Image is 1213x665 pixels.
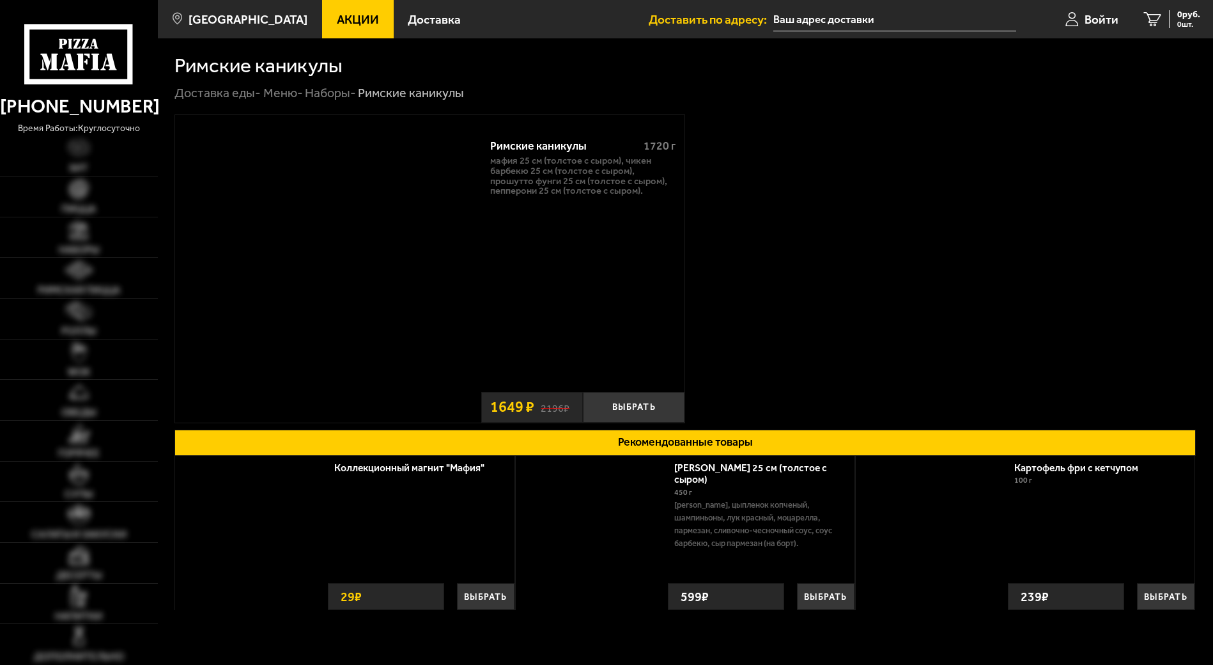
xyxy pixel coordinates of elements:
span: Римская пицца [38,285,120,295]
a: Наборы- [305,86,356,100]
span: 450 г [674,488,692,497]
span: Хит [69,163,88,173]
button: Выбрать [457,583,514,610]
div: Римские каникулы [490,139,632,153]
span: 100 г [1014,476,1032,485]
span: [GEOGRAPHIC_DATA] [189,13,307,26]
a: Коллекционный магнит "Мафия" [334,462,497,474]
span: Напитки [55,611,102,622]
span: Супы [65,489,93,499]
span: Доставить по адресу: [649,13,773,26]
span: Горячее [58,448,100,458]
strong: 29 ₽ [337,584,365,609]
span: 1649 ₽ [490,400,534,415]
span: WOK [68,367,90,377]
s: 2196 ₽ [541,400,569,414]
button: Выбрать [1137,583,1194,610]
span: Войти [1085,13,1118,26]
span: Десерты [56,570,102,581]
a: [PERSON_NAME] 25 см (толстое с сыром) [674,462,827,486]
span: Акции [337,13,379,26]
span: Салаты и закуски [31,529,127,540]
button: Рекомендованные товары [174,430,1196,456]
button: Выбрать [583,392,684,423]
a: Картофель фри с кетчупом [1014,462,1151,474]
a: Доставка еды- [174,86,261,100]
strong: 239 ₽ [1017,584,1052,609]
span: Пицца [61,204,96,214]
p: [PERSON_NAME], цыпленок копченый, шампиньоны, лук красный, моцарелла, пармезан, сливочно-чесночны... [674,499,845,549]
span: 0 руб. [1177,10,1200,19]
span: 0 шт. [1177,20,1200,28]
a: Меню- [263,86,303,100]
a: Римские каникулы [175,115,481,423]
h1: Римские каникулы [174,56,343,76]
span: 1720 г [644,139,676,153]
strong: 599 ₽ [677,584,712,609]
span: Дополнительно [34,652,124,662]
button: Выбрать [797,583,854,610]
span: Роллы [61,326,96,336]
div: Римские каникулы [358,85,464,102]
input: Ваш адрес доставки [773,8,1016,31]
span: Доставка [408,13,461,26]
span: Обеды [61,407,96,418]
span: Наборы [59,245,99,255]
p: Мафия 25 см (толстое с сыром), Чикен Барбекю 25 см (толстое с сыром), Прошутто Фунги 25 см (толст... [490,156,675,196]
